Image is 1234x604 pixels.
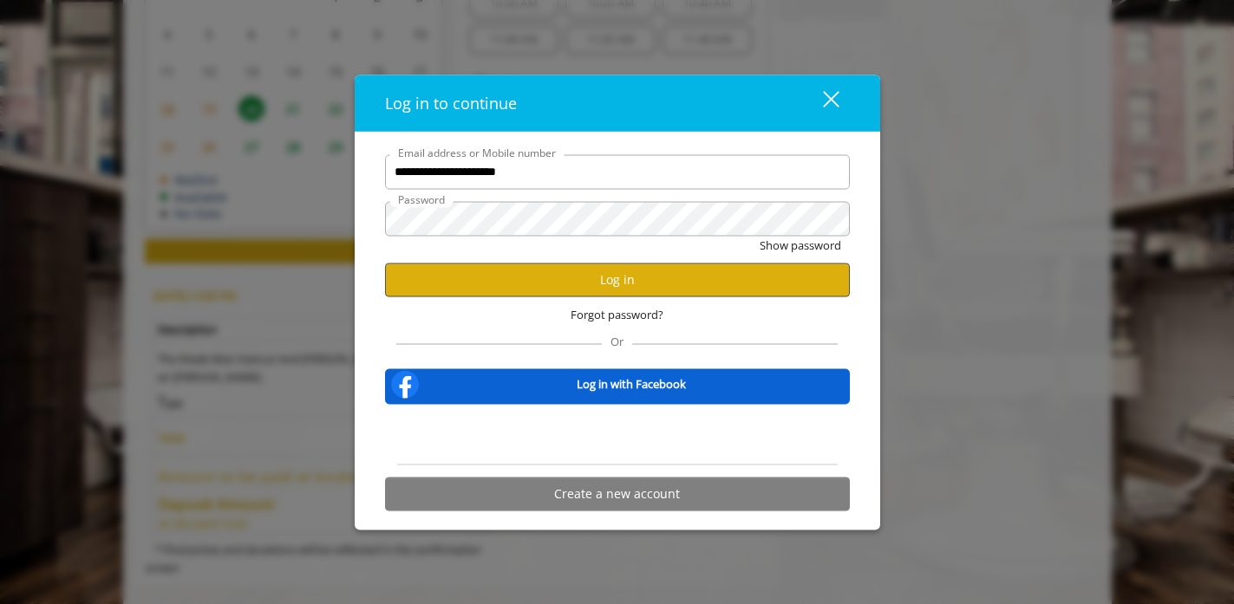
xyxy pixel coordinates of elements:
[803,90,838,116] div: close dialog
[385,154,850,189] input: Email address or Mobile number
[389,191,454,207] label: Password
[385,477,850,510] button: Create a new account
[602,333,632,348] span: Or
[385,92,517,113] span: Log in to continue
[389,144,565,160] label: Email address or Mobile number
[529,415,705,453] iframe: Sign in with Google Button
[388,367,422,401] img: facebook-logo
[385,201,850,236] input: Password
[760,236,841,254] button: Show password
[577,375,686,393] b: Log in with Facebook
[385,263,850,296] button: Log in
[791,85,850,120] button: close dialog
[571,305,663,323] span: Forgot password?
